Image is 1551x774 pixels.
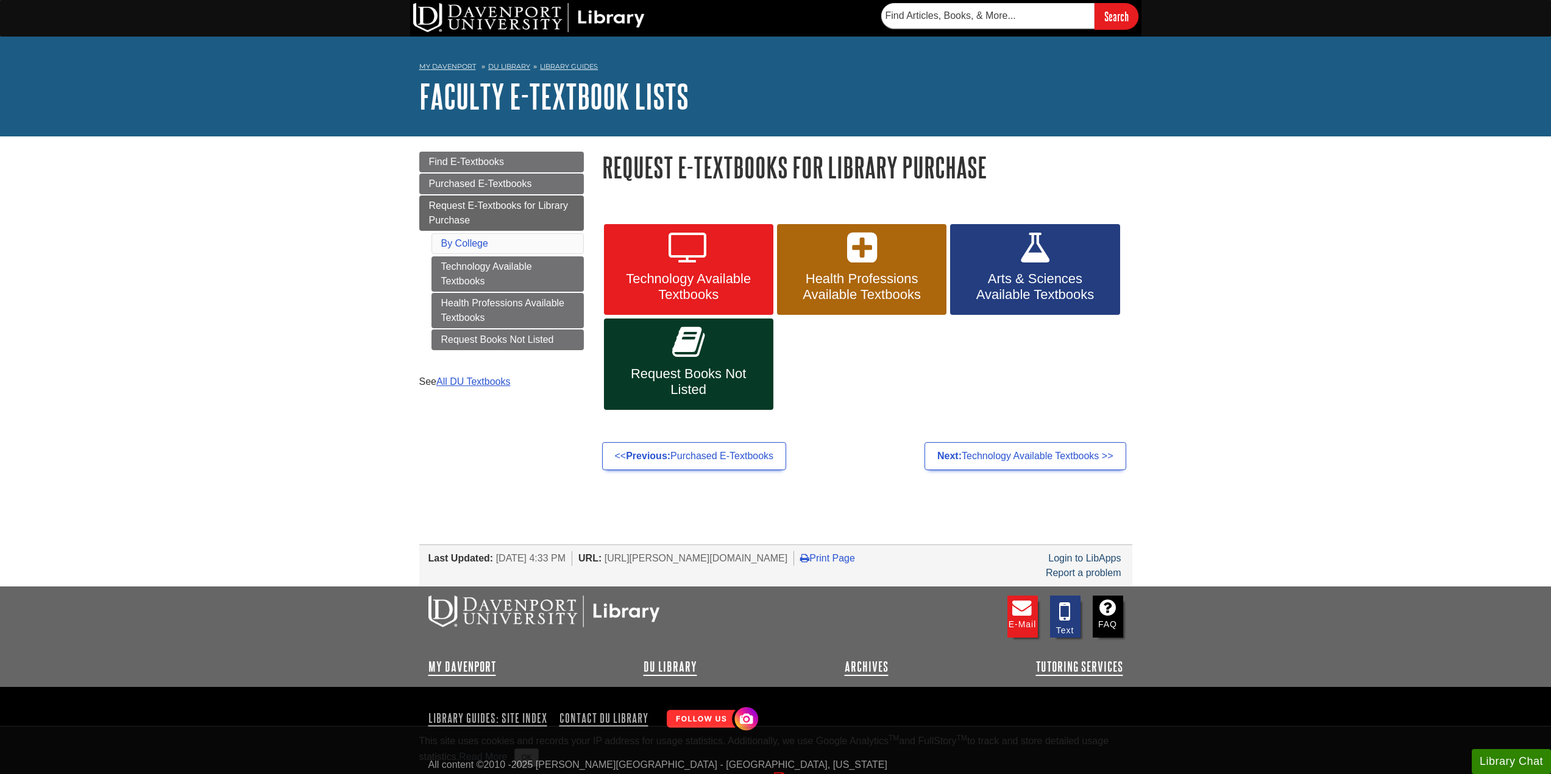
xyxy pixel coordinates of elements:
[429,200,569,225] span: Request E-Textbooks for Library Purchase
[496,553,566,563] span: [DATE] 4:33 PM
[419,77,689,115] a: Faculty E-Textbook Lists
[431,293,584,328] a: Health Professions Available Textbooks
[1007,596,1038,638] a: E-mail
[428,596,660,627] img: DU Libraries
[604,224,773,315] a: Technology Available Textbooks
[428,708,552,728] a: Library Guides: Site Index
[419,195,584,231] a: Request E-Textbooks for Library Purchase
[661,702,761,737] img: Follow Us! Instagram
[889,734,899,742] sup: TM
[441,238,488,248] a: By College
[419,734,1132,767] div: This site uses cookies and records your IP address for usage statistics. Additionally, we use Goo...
[604,318,773,410] a: Request Books Not Listed
[786,271,937,303] span: Health Professions Available Textbooks
[1093,596,1123,638] a: FAQ
[800,553,855,563] a: Print Page
[800,553,809,563] i: Print Page
[419,375,583,389] div: See
[959,271,1110,303] span: Arts & Sciences Available Textbooks
[555,708,653,728] a: Contact DU Library
[602,442,787,470] a: <<Previous:Purchased E-Textbooks
[436,376,511,387] a: All DU Textbooks
[413,3,645,32] img: DU Library
[419,58,1132,78] nav: breadcrumb
[431,256,584,292] a: Technology Available Textbooks
[925,442,1126,470] a: Next:Technology Available Textbooks >>
[644,660,697,674] a: DU Library
[488,62,530,71] a: DU Library
[881,3,1138,29] form: Searches DU Library's articles, books, and more
[428,660,496,674] a: My Davenport
[1050,596,1081,638] a: Text
[419,174,584,194] a: Purchased E-Textbooks
[578,553,602,563] span: URL:
[937,451,962,461] strong: Next:
[419,152,584,172] a: Find E-Textbooks
[419,152,584,401] div: Guide Page Menu
[459,751,507,762] a: Read More
[777,224,946,315] a: Health Professions Available Textbooks
[845,660,889,674] a: Archives
[428,553,494,563] span: Last Updated:
[602,152,1132,183] h1: Request E-Textbooks for Library Purchase
[613,271,764,303] span: Technology Available Textbooks
[605,553,788,563] span: [URL][PERSON_NAME][DOMAIN_NAME]
[950,224,1120,315] a: Arts & Sciences Available Textbooks
[1036,660,1123,674] a: Tutoring Services
[1095,3,1138,29] input: Search
[1048,553,1121,563] a: Login to LibApps
[431,329,584,350] a: Request Books Not Listed
[613,366,764,398] span: Request Books Not Listed
[540,62,598,71] a: Library Guides
[1046,568,1121,578] a: Report a problem
[429,178,532,189] span: Purchased E-Textbooks
[957,734,967,742] sup: TM
[626,451,670,461] strong: Previous:
[1472,749,1551,774] button: Library Chat
[881,3,1095,29] input: Find Articles, Books, & More...
[429,157,505,167] span: Find E-Textbooks
[419,62,476,72] a: My Davenport
[514,748,538,767] button: Close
